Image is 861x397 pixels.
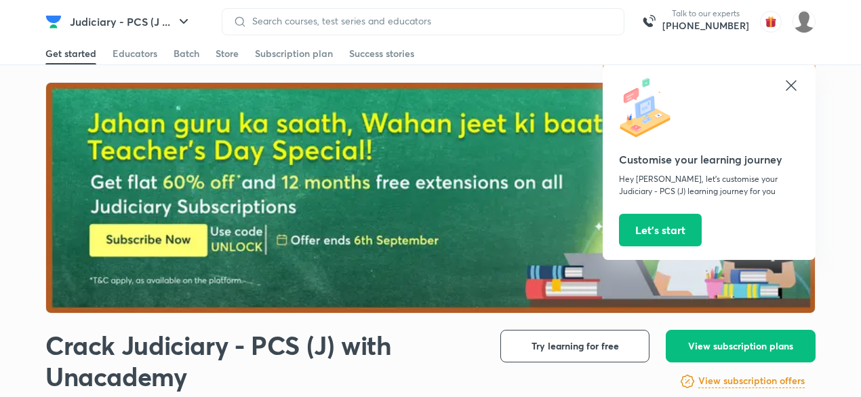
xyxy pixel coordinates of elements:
img: call-us [635,8,662,35]
button: Let’s start [619,214,702,246]
p: Hey [PERSON_NAME], let’s customise your Judiciary - PCS (J) learning journey for you [619,173,799,197]
img: avatar [760,11,782,33]
img: Shefali Garg [793,10,816,33]
button: Try learning for free [500,330,649,362]
div: Educators [113,47,157,60]
h6: View subscription offers [698,374,805,388]
a: [PHONE_NUMBER] [662,19,749,33]
a: View subscription offers [698,373,805,390]
a: Store [216,43,239,64]
span: View subscription plans [688,339,793,353]
div: Store [216,47,239,60]
button: Judiciary - PCS (J ... [62,8,200,35]
a: Success stories [349,43,414,64]
a: Subscription plan [255,43,333,64]
a: Educators [113,43,157,64]
div: Get started [45,47,96,60]
h5: Customise your learning journey [619,151,799,168]
h1: Crack Judiciary - PCS (J) with Unacademy [45,330,479,392]
div: Batch [174,47,199,60]
button: View subscription plans [666,330,816,362]
p: Talk to our experts [662,8,749,19]
div: Subscription plan [255,47,333,60]
img: Company Logo [45,14,62,30]
input: Search courses, test series and educators [247,16,613,26]
span: Try learning for free [532,339,619,353]
a: Get started [45,43,96,64]
a: Batch [174,43,199,64]
img: icon [619,77,680,138]
div: Success stories [349,47,414,60]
